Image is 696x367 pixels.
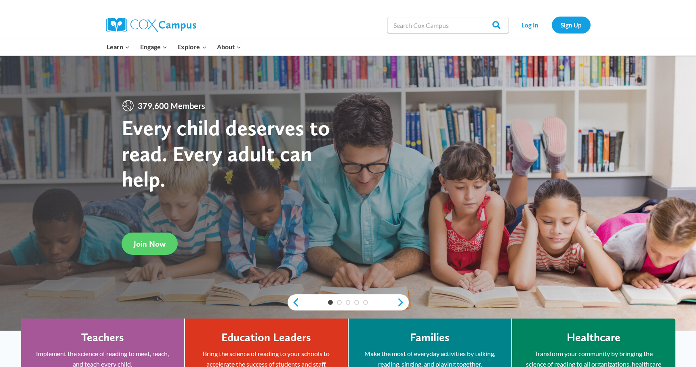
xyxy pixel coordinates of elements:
a: next [397,298,409,307]
div: content slider buttons [288,294,409,310]
span: Explore [177,42,206,52]
a: 4 [354,300,359,305]
span: About [217,42,241,52]
nav: Primary Navigation [102,38,246,55]
h4: Education Leaders [221,331,311,344]
span: Join Now [134,239,166,249]
img: Cox Campus [106,18,196,32]
strong: Every child deserves to read. Every adult can help. [122,115,330,192]
h4: Teachers [81,331,124,344]
a: previous [288,298,300,307]
a: 3 [346,300,351,305]
a: 2 [337,300,342,305]
a: Sign Up [552,17,591,33]
h4: Healthcare [567,331,620,344]
a: 1 [328,300,333,305]
h4: Families [410,331,450,344]
span: Engage [140,42,167,52]
a: Join Now [122,233,178,255]
span: Learn [107,42,130,52]
nav: Secondary Navigation [513,17,591,33]
input: Search Cox Campus [387,17,509,33]
a: Log In [513,17,548,33]
span: 379,600 Members [135,99,208,112]
a: 5 [363,300,368,305]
